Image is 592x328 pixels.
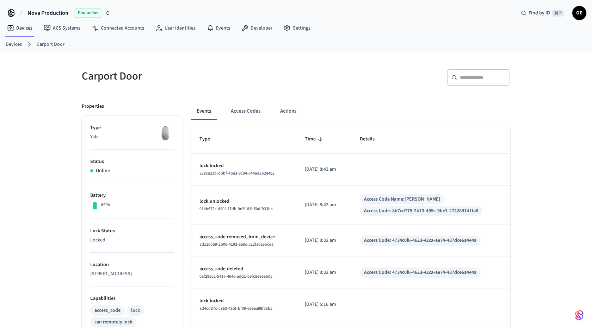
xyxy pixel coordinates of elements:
[94,318,132,326] div: can remotely lock
[74,8,102,18] span: Production
[199,305,272,311] span: 8d4cd37c-c863-49bf-bf09-63eea98f53b5
[305,134,325,145] span: Time
[90,133,174,141] p: Yale
[94,307,121,314] div: access_code
[529,10,550,17] span: Find by ID
[90,295,174,302] p: Capabilities
[199,233,288,241] p: access_code.removed_from_device
[305,166,343,173] p: [DATE] 8:43 am
[305,301,343,308] p: [DATE] 5:16 am
[90,236,174,244] p: Locked
[305,201,343,209] p: [DATE] 8:42 am
[552,10,564,17] span: ⌘ K
[225,103,266,120] button: Access Codes
[278,22,316,34] a: Settings
[90,261,174,269] p: Location
[573,7,586,19] span: OE
[364,207,478,215] div: Access Code: 8b7cd775-2b13-495c-9be3-2742891d1fa6
[82,103,104,110] p: Properties
[37,41,64,48] a: Carport Door
[201,22,236,34] a: Events
[191,103,510,120] div: ant example
[305,269,343,276] p: [DATE] 8:32 am
[199,170,275,176] span: 328ca21b-dbbf-4ba3-9c94-044ad2b2e492
[86,22,150,34] a: Connected Accounts
[360,134,384,145] span: Details
[364,196,440,203] div: Access Code Name: [PERSON_NAME]
[515,7,569,19] div: Find by ID⌘ K
[27,9,68,17] span: Nova Production
[101,201,110,208] p: 94%
[364,237,476,244] div: Access Code: 4734c0f6-4623-42ca-ae74-487dce6a444a
[82,69,292,83] h5: Carport Door
[96,167,110,175] p: Online
[364,269,476,276] div: Access Code: 4734c0f6-4623-42ca-ae74-487dce6a444a
[1,22,38,34] a: Devices
[572,6,586,20] button: OE
[275,103,302,120] button: Actions
[199,241,273,247] span: 8d116b59-2b06-4193-ae9c-522fac29bcea
[199,134,219,145] span: Type
[90,192,174,199] p: Battery
[156,124,174,142] img: August Wifi Smart Lock 3rd Gen, Silver, Front
[90,124,174,132] p: Type
[6,41,22,48] a: Devices
[90,227,174,235] p: Lock Status
[199,265,288,273] p: access_code.deleted
[199,162,288,170] p: lock.locked
[150,22,201,34] a: User Identities
[199,198,288,205] p: lock.unlocked
[191,103,217,120] button: Events
[38,22,86,34] a: ACS Systems
[90,158,174,165] p: Status
[199,273,272,279] span: 0af29952-5417-4646-add1-0efc8e96eb05
[199,206,273,212] span: 914b672c-680f-47db-9e2f-83b50df933b4
[90,270,174,278] p: [STREET_ADDRESS]
[199,297,288,305] p: lock.locked
[131,307,140,314] div: lock
[575,310,584,321] img: SeamLogoGradient.69752ec5.svg
[236,22,278,34] a: Developer
[305,237,343,244] p: [DATE] 8:32 am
